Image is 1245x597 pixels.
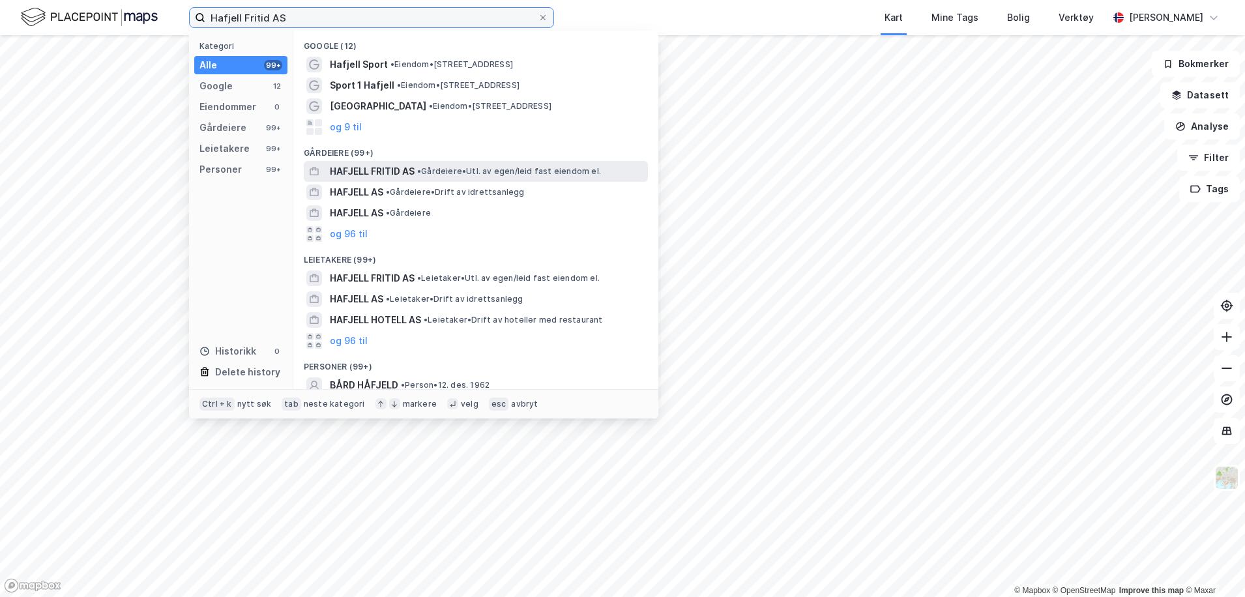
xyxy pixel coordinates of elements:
a: Mapbox [1014,586,1050,595]
span: HAFJELL HOTELL AS [330,312,421,328]
button: Tags [1179,176,1240,202]
div: Verktøy [1059,10,1094,25]
span: Eiendom • [STREET_ADDRESS] [390,59,513,70]
span: BÅRD HÅFJELD [330,377,398,393]
input: Søk på adresse, matrikkel, gårdeiere, leietakere eller personer [205,8,538,27]
span: Hafjell Sport [330,57,388,72]
span: • [390,59,394,69]
button: Analyse [1164,113,1240,139]
span: • [397,80,401,90]
div: Gårdeiere [199,120,246,136]
span: HAFJELL AS [330,184,383,200]
div: Historikk [199,343,256,359]
div: 99+ [264,143,282,154]
span: • [386,294,390,304]
a: Mapbox homepage [4,578,61,593]
div: 12 [272,81,282,91]
span: HAFJELL AS [330,205,383,221]
div: 0 [272,346,282,357]
span: Gårdeiere [386,208,431,218]
div: Eiendommer [199,99,256,115]
span: HAFJELL FRITID AS [330,270,415,286]
div: Personer [199,162,242,177]
div: tab [282,398,301,411]
div: 99+ [264,60,282,70]
div: Kontrollprogram for chat [1180,534,1245,597]
span: Leietaker • Utl. av egen/leid fast eiendom el. [417,273,600,284]
div: esc [489,398,509,411]
div: [PERSON_NAME] [1129,10,1203,25]
span: HAFJELL FRITID AS [330,164,415,179]
span: Gårdeiere • Utl. av egen/leid fast eiendom el. [417,166,601,177]
div: Alle [199,57,217,73]
div: Google (12) [293,31,658,54]
div: Bolig [1007,10,1030,25]
div: 99+ [264,123,282,133]
div: Leietakere (99+) [293,244,658,268]
button: og 9 til [330,119,362,135]
div: Kart [885,10,903,25]
span: • [401,380,405,390]
div: nytt søk [237,399,272,409]
span: Leietaker • Drift av idrettsanlegg [386,294,523,304]
a: Improve this map [1119,586,1184,595]
span: • [429,101,433,111]
div: Personer (99+) [293,351,658,375]
div: Mine Tags [931,10,978,25]
span: • [424,315,428,325]
button: Filter [1177,145,1240,171]
span: Eiendom • [STREET_ADDRESS] [429,101,551,111]
a: OpenStreetMap [1053,586,1116,595]
img: logo.f888ab2527a4732fd821a326f86c7f29.svg [21,6,158,29]
span: Person • 12. des. 1962 [401,380,490,390]
span: • [386,208,390,218]
iframe: Chat Widget [1180,534,1245,597]
span: Leietaker • Drift av hoteller med restaurant [424,315,603,325]
div: velg [461,399,478,409]
button: Datasett [1160,82,1240,108]
span: Eiendom • [STREET_ADDRESS] [397,80,520,91]
span: • [417,166,421,176]
div: Google [199,78,233,94]
span: Gårdeiere • Drift av idrettsanlegg [386,187,525,197]
div: Leietakere [199,141,250,156]
button: og 96 til [330,226,368,242]
div: 99+ [264,164,282,175]
div: Kategori [199,41,287,51]
img: Z [1214,465,1239,490]
div: 0 [272,102,282,112]
span: [GEOGRAPHIC_DATA] [330,98,426,114]
div: avbryt [511,399,538,409]
span: Sport 1 Hafjell [330,78,394,93]
span: • [386,187,390,197]
div: markere [403,399,437,409]
div: Delete history [215,364,280,380]
div: neste kategori [304,399,365,409]
div: Ctrl + k [199,398,235,411]
button: Bokmerker [1152,51,1240,77]
span: • [417,273,421,283]
button: og 96 til [330,333,368,349]
div: Gårdeiere (99+) [293,138,658,161]
span: HAFJELL AS [330,291,383,307]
